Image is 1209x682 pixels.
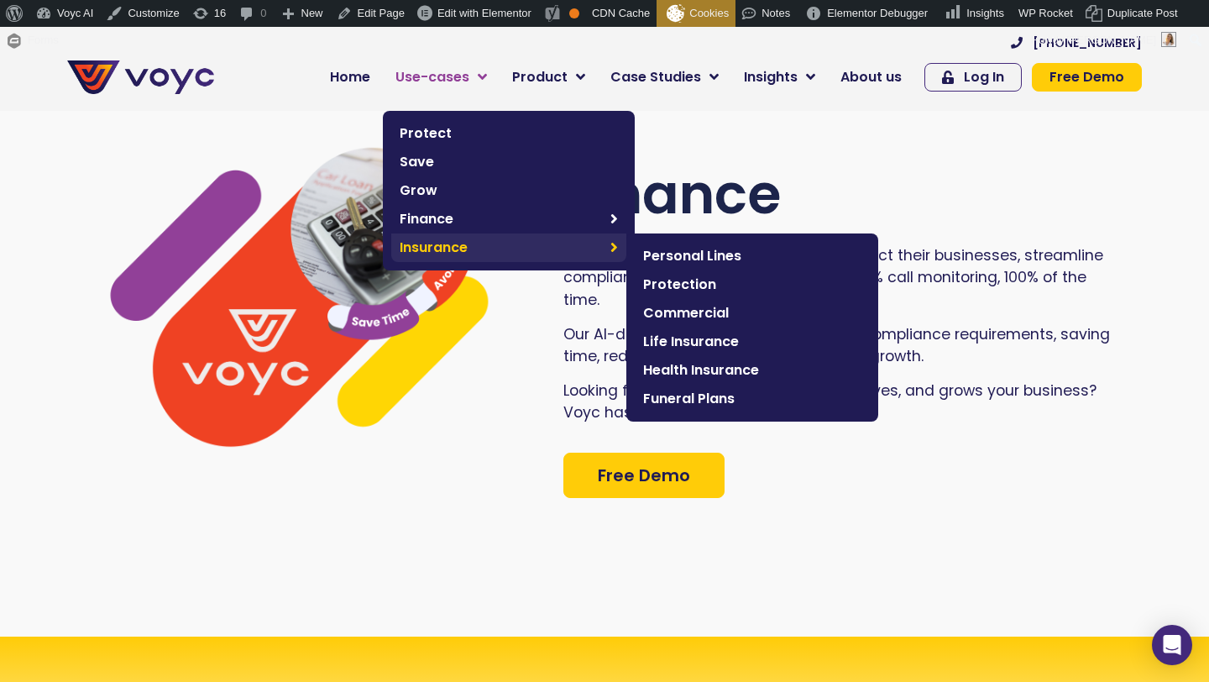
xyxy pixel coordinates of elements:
span: Save [400,152,618,172]
span: Insights [966,7,1004,19]
a: About us [828,60,914,94]
span: Protection [643,275,861,295]
span: Our AI-driven platform handles complex compliance requirements, saving time, reducing costs and d... [563,324,1110,366]
span: Home [330,67,370,87]
span: Forms [28,27,59,54]
h2: Finance [563,162,1119,228]
span: Finance [400,209,602,229]
a: Use-cases [383,60,500,94]
span: Insights [744,67,798,87]
a: Protect [391,119,626,148]
span: Voyc enables Brokers and Lenders to protect their businesses, streamline compliance, and boost ef... [563,245,1103,310]
span: Free Demo [598,467,690,484]
div: OK [569,8,579,18]
span: Life Insurance [643,332,861,352]
span: Free Demo [1049,71,1124,84]
div: Open Intercom Messenger [1152,625,1192,665]
span: Log In [964,71,1004,84]
span: Health Insurance [643,360,861,380]
a: Case Studies [598,60,731,94]
span: Product [512,67,568,87]
span: Grow [400,181,618,201]
span: Personal Lines [643,246,861,266]
span: Use-cases [395,67,469,87]
a: Personal Lines [635,242,870,270]
span: Protect [400,123,618,144]
a: Home [317,60,383,94]
a: Health Insurance [635,356,870,385]
a: Product [500,60,598,94]
span: [PERSON_NAME] [1066,34,1156,46]
span: Edit with Elementor [437,7,531,19]
a: Free Demo [563,453,725,498]
a: Insurance [391,233,626,262]
a: Save [391,148,626,176]
a: Protection [635,270,870,299]
a: Howdy, [1025,27,1183,54]
img: voyc-full-logo [67,60,214,94]
a: Funeral Plans [635,385,870,413]
span: Looking for an AI solution that protects, saves, and grows your business? Voyc has you covered. [563,380,1096,422]
a: Commercial [635,299,870,328]
a: [PHONE_NUMBER] [1011,37,1142,49]
a: Grow [391,176,626,205]
a: Life Insurance [635,328,870,356]
span: Insurance [400,238,602,258]
span: Commercial [643,303,861,323]
a: Log In [924,63,1022,92]
a: Insights [731,60,828,94]
a: Finance [391,205,626,233]
span: Funeral Plans [643,389,861,409]
a: Free Demo [1032,63,1142,92]
span: Case Studies [610,67,701,87]
span: About us [840,67,902,87]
